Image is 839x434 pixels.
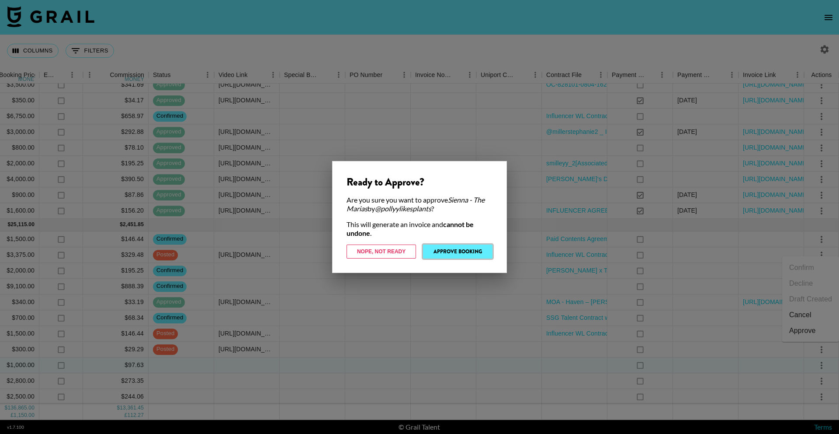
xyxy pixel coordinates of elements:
[347,245,416,259] button: Nope, Not Ready
[347,196,492,213] div: Are you sure you want to approve by ?
[347,220,474,237] strong: cannot be undone
[347,196,485,213] em: Sienna - The Marias
[375,204,431,213] em: @ pollyylikesplants
[423,245,492,259] button: Approve Booking
[347,220,492,238] div: This will generate an invoice and .
[347,175,492,189] div: Ready to Approve?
